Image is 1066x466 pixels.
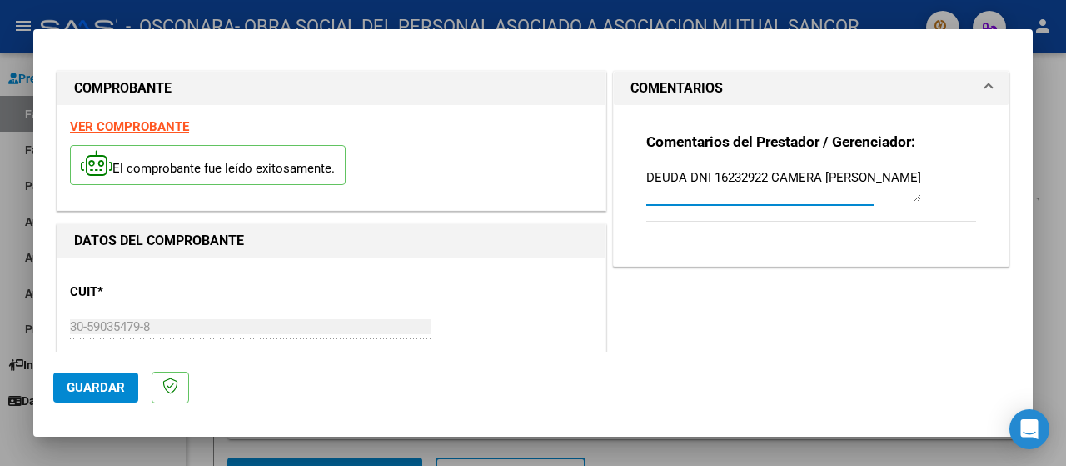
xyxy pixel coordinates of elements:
strong: Comentarios del Prestador / Gerenciador: [646,133,915,150]
p: El comprobante fue leído exitosamente. [70,145,346,186]
div: Open Intercom Messenger [1009,409,1049,449]
strong: COMPROBANTE [74,80,172,96]
div: COMENTARIOS [614,105,1009,266]
p: CUIT [70,283,227,302]
button: Guardar [53,373,138,403]
a: VER COMPROBANTE [70,119,189,134]
span: Guardar [67,380,125,395]
h1: COMENTARIOS [630,78,723,98]
mat-expansion-panel-header: COMENTARIOS [614,72,1009,105]
strong: DATOS DEL COMPROBANTE [74,233,244,248]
